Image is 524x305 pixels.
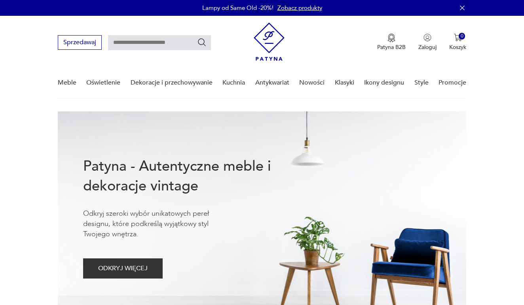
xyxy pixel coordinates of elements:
a: Style [414,68,429,98]
button: ODKRYJ WIĘCEJ [83,258,163,279]
a: Dekoracje i przechowywanie [131,68,213,98]
p: Lampy od Same Old -20%! [202,4,273,12]
a: Klasyki [335,68,354,98]
a: Zobacz produkty [277,4,322,12]
button: Szukaj [197,38,207,47]
a: Ikona medaluPatyna B2B [377,34,406,51]
p: Patyna B2B [377,43,406,51]
button: Patyna B2B [377,34,406,51]
a: Promocje [439,68,466,98]
img: Patyna - sklep z meblami i dekoracjami vintage [254,23,285,61]
h1: Patyna - Autentyczne meble i dekoracje vintage [83,156,297,196]
div: 0 [459,33,465,40]
button: 0Koszyk [449,34,466,51]
img: Ikonka użytkownika [423,34,431,41]
p: Zaloguj [418,43,437,51]
a: Meble [58,68,76,98]
button: Sprzedawaj [58,35,102,50]
a: Nowości [299,68,325,98]
button: Zaloguj [418,34,437,51]
a: Ikony designu [364,68,404,98]
a: Kuchnia [222,68,245,98]
img: Ikona koszyka [454,34,462,41]
img: Ikona medalu [387,34,395,42]
a: Antykwariat [255,68,289,98]
p: Koszyk [449,43,466,51]
a: ODKRYJ WIĘCEJ [83,266,163,272]
a: Sprzedawaj [58,40,102,46]
a: Oświetlenie [86,68,120,98]
p: Odkryj szeroki wybór unikatowych pereł designu, które podkreślą wyjątkowy styl Twojego wnętrza. [83,209,234,239]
